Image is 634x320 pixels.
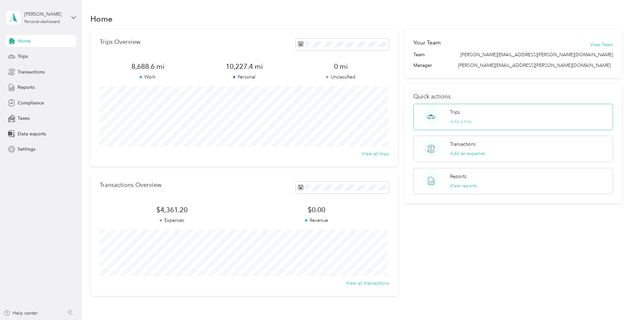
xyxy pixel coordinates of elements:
div: Personal dashboard [24,20,60,24]
span: Settings [18,146,35,153]
p: Quick actions [413,93,613,100]
span: Home [18,38,31,45]
p: Revenue [244,217,389,224]
span: 10,227.4 mi [196,62,292,71]
span: [PERSON_NAME][EMAIL_ADDRESS][PERSON_NAME][DOMAIN_NAME] [458,63,611,68]
span: Trips [18,53,28,60]
p: Unclassified [293,74,389,80]
button: Add a trip [450,118,472,125]
button: View reports [450,182,477,189]
span: $4,361.20 [100,205,244,215]
span: $0.00 [244,205,389,215]
span: 0 mi [293,62,389,71]
iframe: Everlance-gr Chat Button Frame [597,283,634,320]
span: Transactions [18,69,45,76]
div: [PERSON_NAME] [24,11,66,18]
span: Taxes [18,115,30,122]
span: Team [413,51,425,58]
p: Personal [196,74,292,80]
span: Compliance [18,99,44,106]
span: Data exports [18,130,46,137]
button: Help center [4,310,38,317]
button: Add an expense [450,150,485,157]
span: 8,688.6 mi [100,62,196,71]
h2: Your Team [413,39,441,47]
p: Expenses [100,217,244,224]
p: Reports [450,173,466,180]
p: Trips Overview [100,39,140,46]
button: View Team [590,41,613,48]
span: Reports [18,84,35,91]
button: View all transactions [346,280,389,287]
h1: Home [90,15,113,22]
p: Transactions Overview [100,182,161,189]
span: Manager [413,62,432,69]
p: Transactions [450,141,476,148]
p: Trips [450,109,460,116]
span: [PERSON_NAME][EMAIL_ADDRESS][PERSON_NAME][DOMAIN_NAME] [460,51,613,58]
p: Work [100,74,196,80]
